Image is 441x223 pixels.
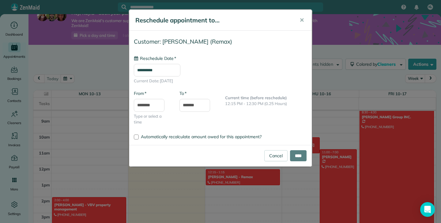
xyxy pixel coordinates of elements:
[134,78,307,84] span: Current Date: [DATE]
[134,113,170,125] span: Type or select a time
[141,134,262,139] span: Automatically recalculate amount owed for this appointment?
[135,16,291,25] h5: Reschedule appointment to...
[134,90,146,96] label: From
[300,17,304,24] span: ✕
[225,101,307,107] p: 12:15 PM - 12:30 PM (0.25 Hours)
[420,202,435,217] div: Open Intercom Messenger
[264,150,288,161] a: Cancel
[134,38,307,45] h4: Customer: [PERSON_NAME] (Remax)
[134,55,176,61] label: Reschedule Date
[179,90,187,96] label: To
[225,95,287,100] b: Current time (before reschedule)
